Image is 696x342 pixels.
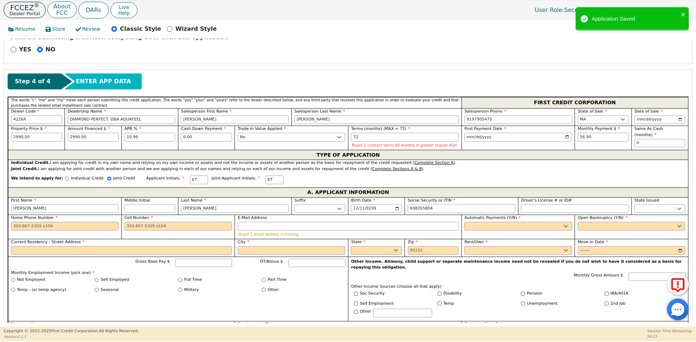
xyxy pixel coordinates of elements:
[464,115,572,124] input: 303-867-5309 x104
[578,240,608,244] span: Move-in Date
[53,4,70,9] p: About
[113,176,135,182] p: Joint Credit
[11,198,37,203] span: First Name
[408,198,455,203] span: Social Security or ITIN
[578,215,627,220] span: Open Bankruptcy (Y/N)
[71,23,106,35] button: Review
[53,10,70,16] p: FCC
[9,4,40,11] p: FCCEZ
[438,292,442,296] input: Y/N
[239,232,457,236] p: Buyer 1 email address is missing.
[11,322,43,326] span: Employer Name
[4,328,139,334] p: Copyright © 2015- 2025 First Credit Corporation.
[521,198,572,203] span: Driver’s License # or ID#
[238,240,249,244] span: City
[46,45,55,54] p: NO
[667,273,689,295] button: Report Error to FCC
[307,188,389,197] span: A. APPLICANT INFORMATION
[351,240,365,244] span: State
[111,2,137,18] button: LiveHelp
[681,10,686,18] button: close
[238,215,267,220] span: E-Mail Address
[578,246,685,255] input: YYYY-MM-DD
[212,176,260,181] span: Joint-Applicant Initials:
[11,222,119,231] input: 303-867-5309 x104
[78,2,109,18] button: DARs
[464,133,572,142] input: YYYY-MM-DD
[408,204,515,213] input: 000-00-0000
[52,25,66,33] span: Store
[443,291,462,297] label: Disability
[647,334,692,339] p: 54:21
[605,292,609,296] input: Y/N
[610,291,629,297] label: IRA/401K
[352,143,458,147] p: Buyer 2 contract terms 60 months or greater require ACH
[354,301,358,305] input: Y/N
[634,198,659,203] span: State Issued
[17,277,45,283] label: Not Employed
[15,77,50,86] span: Step 4 of 4
[535,7,564,13] span: User Role :
[578,133,629,142] input: Hint: 56.90
[11,240,85,244] span: Current Residency - Street Address
[4,2,46,18] button: FCCEZ®Dealer Portal
[136,259,170,264] span: Gross Base Pay $
[11,176,63,187] span: We intend to apply for:
[351,198,375,203] span: Birth Date
[184,287,199,293] label: Military
[351,204,402,213] input: YYYY-MM-DD
[610,301,625,307] label: 2nd Job
[534,98,616,107] span: FIRST CREDIT CORPORATION
[76,77,131,86] span: ENTER APP DATA
[408,240,418,244] span: Zip
[527,3,602,17] a: User Role:Secondary
[11,160,685,166] div: I am applying for credit in my own name and relying on my own income or assets and not the income...
[9,11,40,16] p: Dealer Portal
[605,301,609,305] input: Y/N
[181,198,206,203] span: Last Name
[360,309,371,315] label: Other
[11,166,685,172] div: I am applying for joint credit with another person and we are applying in each of our names and r...
[101,287,119,293] label: Seasonal
[316,150,380,160] span: TYPE OF APPLICATION
[634,115,685,124] input: YYYY-MM-DD
[527,301,558,307] label: Unemployment
[360,291,385,297] label: Soc Security
[634,139,685,148] input: 0
[17,287,66,293] label: Temp - (or temp agency)
[124,222,232,231] input: 303-867-5309 x104
[238,322,274,326] span: Employer Job Title
[268,287,279,293] label: Other
[372,166,422,171] u: Complete Sections A & B
[184,277,202,283] label: Full Time
[238,126,286,131] span: Trade-in Value Applied
[11,166,38,171] strong: Joint Credit.
[647,328,692,334] p: Session Time Remaining:
[124,198,150,203] span: Middle Initial
[181,109,232,114] span: Salesperson First Name
[354,292,358,296] input: Y/N
[124,215,153,220] span: Cell Number
[11,126,47,131] span: Property Price $
[574,273,623,278] span: Monthly Gross Amount $
[68,126,110,131] span: Amount Financed $
[181,126,226,131] span: Cash Down Payment
[11,215,58,220] span: Home Phone Number
[464,109,506,114] span: Salesperson Phone
[124,126,141,131] span: APR %
[68,109,106,114] span: Dealership Name
[578,126,620,131] span: Monthly Payment $
[634,109,663,114] span: Date of Sale
[175,25,217,33] p: Wizard Style
[464,215,521,220] span: Automatic Payments (Y/N)
[11,270,345,276] p: Monthly Employment Income (pick one)
[408,246,459,255] input: 90210
[464,322,505,326] span: Employer Start Date
[118,4,130,10] span: Live
[118,10,130,16] span: Help
[268,277,287,283] label: Part Time
[11,109,40,114] span: Dealer Code
[351,259,685,271] p: Other Income. Alimony, child support or separate maintenance income need not be revealed if you d...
